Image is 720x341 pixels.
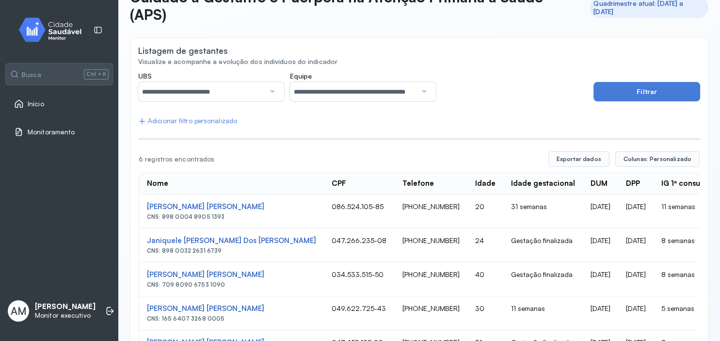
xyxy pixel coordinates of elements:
td: 11 semanas [654,195,717,228]
div: CNS: 165 6407 3268 0005 [147,315,316,322]
div: CNS: 898 0004 8905 1393 [147,213,316,220]
td: Gestação finalizada [503,228,583,262]
td: 047.266.235-08 [324,228,395,262]
td: 049.622.725-43 [324,296,395,330]
div: [PERSON_NAME] [PERSON_NAME] [147,270,316,279]
div: Adicionar filtro personalizado [138,117,237,125]
td: 5 semanas [654,296,717,330]
div: Idade gestacional [511,179,575,188]
div: 6 registros encontrados [139,155,541,163]
td: [DATE] [583,228,618,262]
span: Início [28,100,44,108]
span: UBS [138,72,152,81]
div: CNS: 898 0032 2631 6739 [147,247,316,254]
button: Filtrar [593,82,700,101]
td: [DATE] [583,195,618,228]
button: Colunas: Personalizado [615,151,700,167]
td: [PHONE_NUMBER] [395,262,467,296]
p: Monitor executivo [35,311,96,320]
td: [DATE] [618,195,654,228]
td: Gestação finalizada [503,262,583,296]
div: Visualize e acompanhe a evolução dos indivíduos do indicador [138,58,700,66]
td: 20 [467,195,503,228]
td: 086.524.105-85 [324,195,395,228]
div: Nome [147,179,168,188]
td: [DATE] [583,296,618,330]
td: [PHONE_NUMBER] [395,195,467,228]
div: Idade [475,179,496,188]
td: 034.533.515-50 [324,262,395,296]
td: 31 semanas [503,195,583,228]
td: 11 semanas [503,296,583,330]
td: [DATE] [618,228,654,262]
div: IG 1ª consulta [661,179,709,188]
td: [PHONE_NUMBER] [395,296,467,330]
td: 24 [467,228,503,262]
div: Telefone [402,179,434,188]
span: Busca [21,70,41,79]
td: 8 semanas [654,228,717,262]
div: CPF [332,179,346,188]
div: [PERSON_NAME] [PERSON_NAME] [147,304,316,313]
p: [PERSON_NAME] [35,302,96,311]
span: Colunas: Personalizado [624,155,691,163]
span: AM [11,305,27,317]
div: CNS: 709 8090 6753 1090 [147,281,316,288]
div: DPP [626,179,640,188]
div: [PERSON_NAME] [PERSON_NAME] [147,202,316,211]
div: DUM [591,179,608,188]
td: [PHONE_NUMBER] [395,228,467,262]
td: [DATE] [618,262,654,296]
a: Início [14,99,104,109]
span: Equipe [290,72,312,81]
img: monitor.svg [10,16,97,44]
div: Janiquele [PERSON_NAME] Dos [PERSON_NAME] [147,236,316,245]
a: Monitoramento [14,127,104,137]
td: [DATE] [583,262,618,296]
td: 8 semanas [654,262,717,296]
button: Exportar dados [548,151,609,167]
td: 40 [467,262,503,296]
span: Ctrl + K [84,69,109,79]
td: 30 [467,296,503,330]
span: Monitoramento [28,128,75,136]
div: Listagem de gestantes [138,46,228,56]
td: [DATE] [618,296,654,330]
